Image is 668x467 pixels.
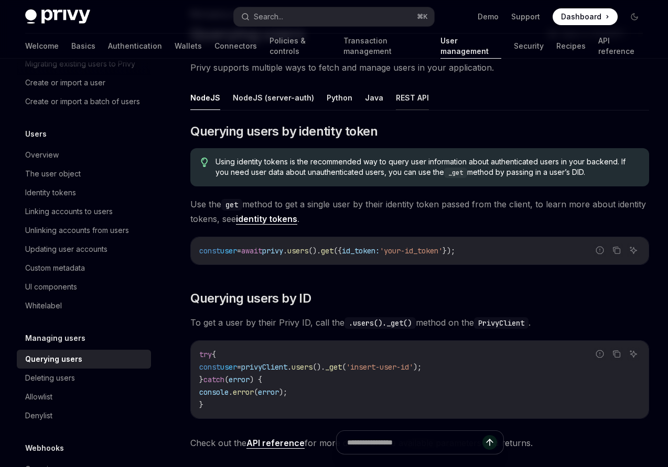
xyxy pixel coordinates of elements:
[25,243,107,255] div: Updating user accounts
[17,73,151,92] a: Create or import a user
[199,362,220,372] span: const
[344,317,416,329] code: .users()._get()
[254,10,283,23] div: Search...
[229,387,233,397] span: .
[17,387,151,406] a: Allowlist
[25,281,77,293] div: UI components
[201,158,208,167] svg: Tip
[474,317,529,329] code: PrivyClient
[440,34,501,59] a: User management
[199,400,203,409] span: }
[321,246,333,255] span: get
[221,199,242,210] code: get
[626,8,643,25] button: Toggle dark mode
[308,246,321,255] span: ().
[108,34,162,59] a: Authentication
[556,34,586,59] a: Recipes
[212,350,216,359] span: {
[443,246,455,255] span: });
[380,246,443,255] span: 'your-id_token'
[262,246,283,255] span: privy
[478,12,499,22] a: Demo
[283,246,287,255] span: .
[237,362,241,372] span: =
[190,315,649,330] span: To get a user by their Privy ID, call the method on the .
[241,246,262,255] span: await
[287,246,308,255] span: users
[593,243,607,257] button: Report incorrect code
[25,409,52,422] div: Denylist
[258,387,279,397] span: error
[511,12,540,22] a: Support
[413,362,422,372] span: );
[270,34,331,59] a: Policies & controls
[199,375,203,384] span: }
[214,34,257,59] a: Connectors
[343,34,428,59] a: Transaction management
[175,34,202,59] a: Wallets
[237,246,241,255] span: =
[561,12,601,22] span: Dashboard
[254,387,258,397] span: (
[25,34,59,59] a: Welcome
[325,362,342,372] span: _get
[236,214,297,225] a: identity tokens
[598,34,643,59] a: API reference
[216,157,639,178] span: Using identity tokens is the recommended way to query user information about authenticated users ...
[25,442,64,454] h5: Webhooks
[17,221,151,240] a: Unlinking accounts from users
[627,243,640,257] button: Ask AI
[417,13,428,21] span: ⌘ K
[199,350,212,359] span: try
[203,375,224,384] span: catch
[17,183,151,202] a: Identity tokens
[220,246,237,255] span: user
[25,149,59,161] div: Overview
[241,362,287,372] span: privyClient
[190,85,220,110] button: NodeJS
[17,296,151,315] a: Whitelabel
[190,290,311,307] span: Querying users by ID
[199,246,220,255] span: const
[327,85,352,110] button: Python
[190,197,649,226] span: Use the method to get a single user by their identity token passed from the client, to learn more...
[25,353,82,365] div: Querying users
[25,128,47,140] h5: Users
[17,240,151,259] a: Updating user accounts
[229,375,250,384] span: error
[25,391,52,403] div: Allowlist
[482,435,497,450] button: Send message
[342,246,380,255] span: id_token:
[190,60,649,75] span: Privy supports multiple ways to fetch and manage users in your application.
[25,95,140,108] div: Create or import a batch of users
[220,362,237,372] span: user
[25,224,129,237] div: Unlinking accounts from users
[25,262,85,274] div: Custom metadata
[17,369,151,387] a: Deleting users
[292,362,313,372] span: users
[17,202,151,221] a: Linking accounts to users
[514,34,544,59] a: Security
[224,375,229,384] span: (
[610,347,623,361] button: Copy the contents from the code block
[17,277,151,296] a: UI components
[234,7,434,26] button: Search...⌘K
[199,387,229,397] span: console
[17,259,151,277] a: Custom metadata
[233,387,254,397] span: error
[25,372,75,384] div: Deleting users
[333,246,342,255] span: ({
[627,347,640,361] button: Ask AI
[25,168,81,180] div: The user object
[25,205,113,218] div: Linking accounts to users
[17,350,151,369] a: Querying users
[17,92,151,111] a: Create or import a batch of users
[365,85,383,110] button: Java
[396,85,429,110] button: REST API
[17,146,151,164] a: Overview
[17,164,151,183] a: The user object
[25,76,105,89] div: Create or import a user
[342,362,346,372] span: (
[25,299,62,312] div: Whitelabel
[346,362,413,372] span: 'insert-user-id'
